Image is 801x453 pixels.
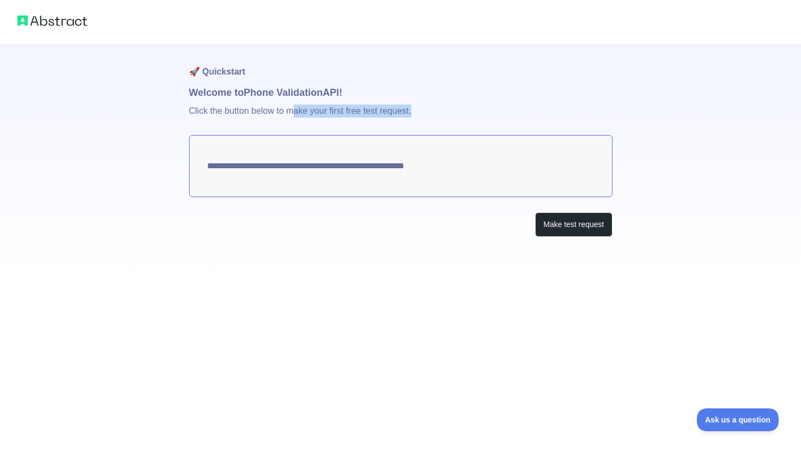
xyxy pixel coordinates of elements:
img: Abstract logo [17,13,87,28]
p: Click the button below to make your first free test request. [189,100,612,135]
h1: 🚀 Quickstart [189,44,612,85]
h1: Welcome to Phone Validation API! [189,85,612,100]
button: Make test request [535,212,612,237]
iframe: Toggle Customer Support [697,408,779,431]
